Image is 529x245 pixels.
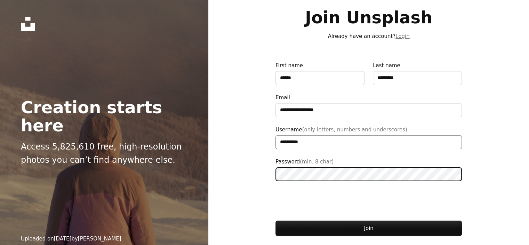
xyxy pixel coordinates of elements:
input: Last name [373,71,462,85]
span: (min. 8 char) [300,159,334,165]
label: Username [275,125,462,149]
p: Access 5,825,610 free, high-resolution photos you can’t find anywhere else. [21,140,187,167]
label: Email [275,93,462,117]
h1: Join Unsplash [275,8,462,26]
p: Already have an account? [275,32,462,40]
input: First name [275,71,364,85]
h2: Creation starts here [21,98,187,135]
a: Home — Unsplash [21,17,35,31]
div: Uploaded on by [PERSON_NAME] [21,235,121,243]
input: Username(only letters, numbers and underscores) [275,135,462,149]
label: First name [275,61,364,85]
label: Last name [373,61,462,85]
input: Password(min. 8 char) [275,167,462,181]
time: February 20, 2025 at 5:40:00 AM GMT+5:30 [54,236,72,242]
span: (only letters, numbers and underscores) [302,127,407,133]
label: Password [275,158,462,181]
input: Email [275,103,462,117]
button: Join [275,221,462,236]
a: Login [395,33,409,39]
